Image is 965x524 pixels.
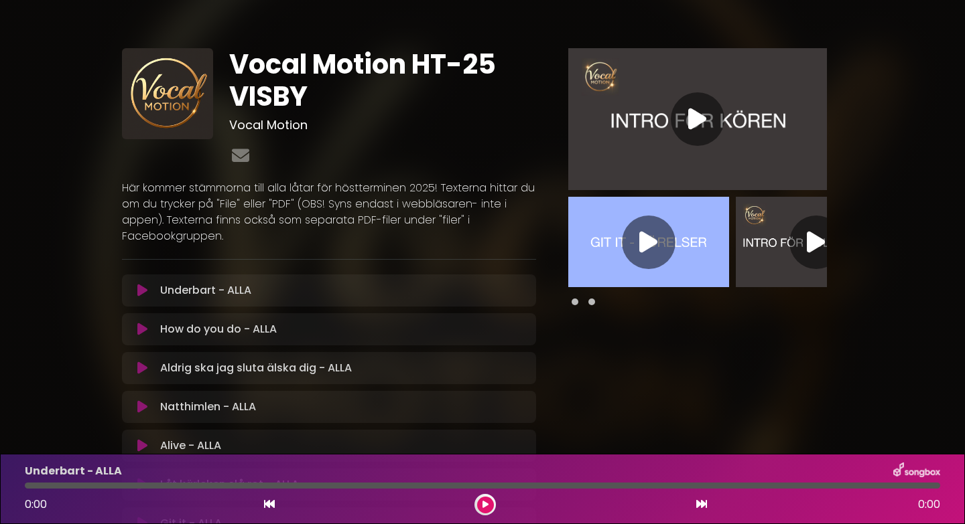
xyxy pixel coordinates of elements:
p: Underbart - ALLA [160,282,251,298]
p: How do you do - ALLA [160,321,277,337]
img: pGlB4Q9wSIK9SaBErEAn [122,48,213,139]
p: Aldrig ska jag sluta älska dig - ALLA [160,360,352,376]
p: Underbart - ALLA [25,463,122,479]
h3: Vocal Motion [229,118,535,133]
span: 0:00 [918,497,940,513]
p: Natthimlen - ALLA [160,399,256,415]
img: Video Thumbnail [736,197,897,287]
p: Här kommer stämmorna till alla låtar för höstterminen 2025! Texterna hittar du om du trycker på "... [122,180,536,244]
img: songbox-logo-white.png [893,462,940,480]
h1: Vocal Motion HT-25 VISBY [229,48,535,112]
img: Video Thumbnail [568,48,827,190]
img: Video Thumbnail [568,197,729,287]
p: Alive - ALLA [160,438,221,454]
span: 0:00 [25,497,47,512]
